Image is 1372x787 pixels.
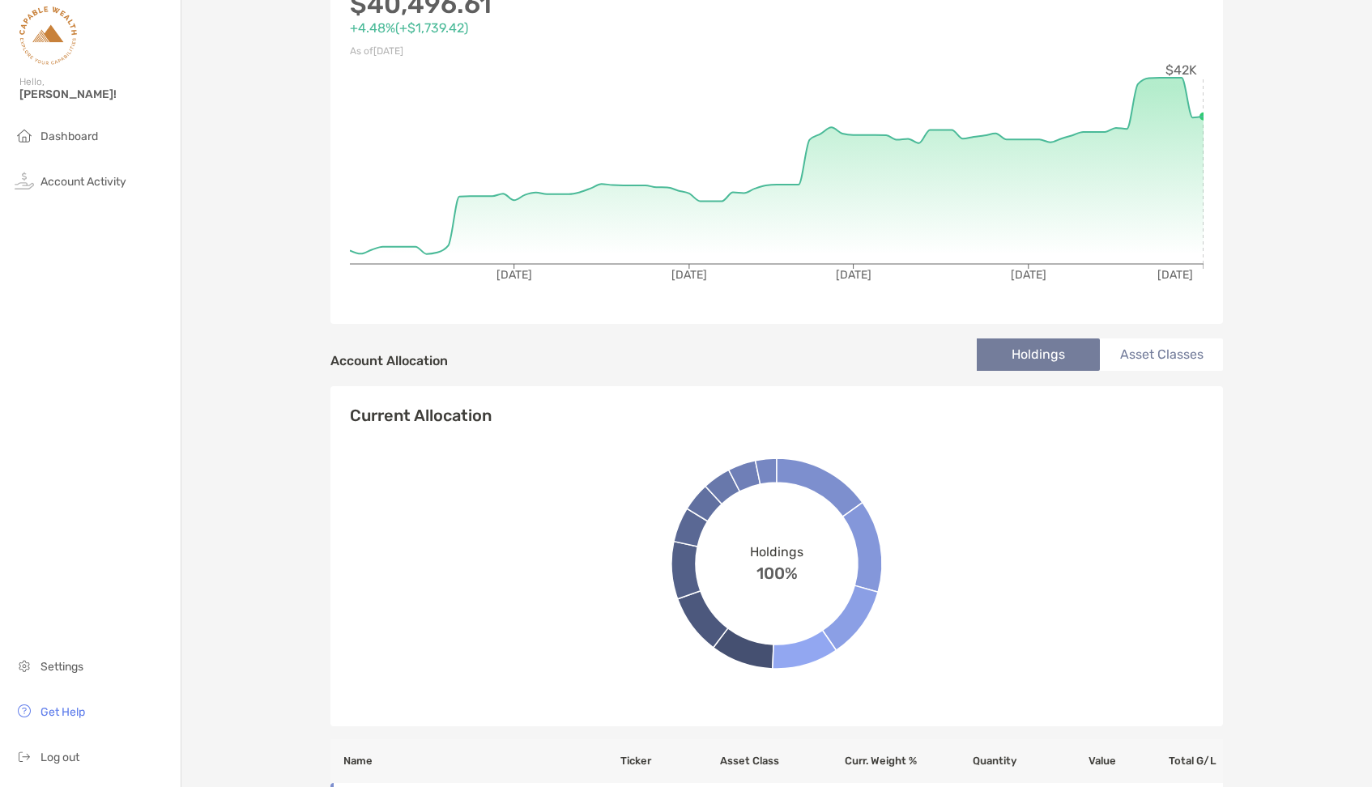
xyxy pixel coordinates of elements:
p: As of [DATE] [350,41,777,62]
th: Name [330,739,620,783]
tspan: [DATE] [671,268,707,282]
th: Ticker [620,739,719,783]
th: Value [1017,739,1117,783]
li: Asset Classes [1100,338,1223,371]
span: 100% [756,559,798,583]
tspan: [DATE] [1157,268,1193,282]
th: Curr. Weight % [819,739,918,783]
img: settings icon [15,656,34,675]
tspan: [DATE] [836,268,871,282]
img: Zoe Logo [19,6,77,65]
p: +4.48% ( +$1,739.42 ) [350,18,777,38]
span: Settings [40,660,83,674]
th: Total G/L [1117,739,1223,783]
span: [PERSON_NAME]! [19,87,171,101]
span: Log out [40,751,79,764]
span: Get Help [40,705,85,719]
tspan: [DATE] [1011,268,1046,282]
img: activity icon [15,171,34,190]
th: Quantity [918,739,1017,783]
img: logout icon [15,747,34,766]
tspan: $42K [1165,62,1197,78]
span: Holdings [750,544,803,559]
img: get-help icon [15,701,34,721]
h4: Account Allocation [330,353,448,368]
h4: Current Allocation [350,406,492,425]
img: household icon [15,125,34,145]
tspan: [DATE] [496,268,532,282]
li: Holdings [977,338,1100,371]
th: Asset Class [719,739,819,783]
span: Account Activity [40,175,126,189]
span: Dashboard [40,130,98,143]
